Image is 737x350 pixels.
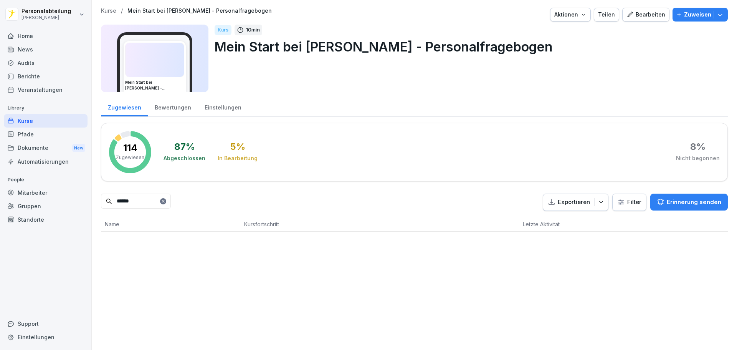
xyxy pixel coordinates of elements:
[4,199,88,213] a: Gruppen
[673,8,728,22] button: Zuweisen
[127,8,272,14] a: Mein Start bei [PERSON_NAME] - Personalfragebogen
[246,26,260,34] p: 10 min
[72,144,85,153] div: New
[626,10,665,19] div: Bearbeiten
[4,317,88,330] div: Support
[21,8,71,15] p: Personalabteilung
[4,83,88,96] a: Veranstaltungen
[125,80,184,91] h3: Mein Start bei [PERSON_NAME] - Personalfragebogen
[116,154,144,161] p: Zugewiesen
[4,155,88,168] a: Automatisierungen
[676,154,720,162] div: Nicht begonnen
[523,220,602,228] p: Letzte Aktivität
[558,198,590,207] p: Exportieren
[4,330,88,344] a: Einstellungen
[594,8,619,22] button: Teilen
[4,29,88,43] a: Home
[543,194,608,211] button: Exportieren
[198,97,248,116] a: Einstellungen
[218,154,258,162] div: In Bearbeitung
[148,97,198,116] a: Bewertungen
[617,198,641,206] div: Filter
[21,15,71,20] p: [PERSON_NAME]
[215,25,231,35] div: Kurs
[123,143,137,153] p: 114
[4,56,88,70] a: Audits
[598,10,615,19] div: Teilen
[121,8,123,14] p: /
[4,70,88,83] a: Berichte
[174,142,195,151] div: 87 %
[101,8,116,14] a: Kurse
[105,220,236,228] p: Name
[690,142,706,151] div: 8 %
[4,141,88,155] a: DokumenteNew
[650,194,728,211] button: Erinnerung senden
[4,102,88,114] p: Library
[554,10,587,19] div: Aktionen
[244,220,411,228] p: Kursfortschritt
[4,186,88,199] a: Mitarbeiter
[4,141,88,155] div: Dokumente
[101,97,148,116] a: Zugewiesen
[215,37,722,56] p: Mein Start bei [PERSON_NAME] - Personalfragebogen
[550,8,591,22] button: Aktionen
[164,154,205,162] div: Abgeschlossen
[4,174,88,186] p: People
[622,8,669,22] button: Bearbeiten
[684,10,711,19] p: Zuweisen
[613,194,646,211] button: Filter
[4,43,88,56] a: News
[4,128,88,141] a: Pfade
[4,213,88,226] a: Standorte
[4,114,88,128] a: Kurse
[230,142,245,151] div: 5 %
[667,198,721,206] p: Erinnerung senden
